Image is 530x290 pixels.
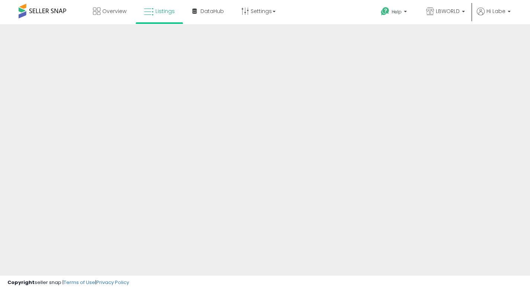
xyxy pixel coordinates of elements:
strong: Copyright [7,279,35,286]
span: DataHub [200,7,224,15]
a: Hi Labe [477,7,511,24]
span: Help [392,9,402,15]
a: Help [375,1,414,24]
span: Overview [102,7,126,15]
div: seller snap | | [7,279,129,286]
a: Privacy Policy [96,279,129,286]
span: LBWORLD [436,7,460,15]
i: Get Help [380,7,390,16]
span: Hi Labe [486,7,505,15]
span: Listings [155,7,175,15]
a: Terms of Use [64,279,95,286]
